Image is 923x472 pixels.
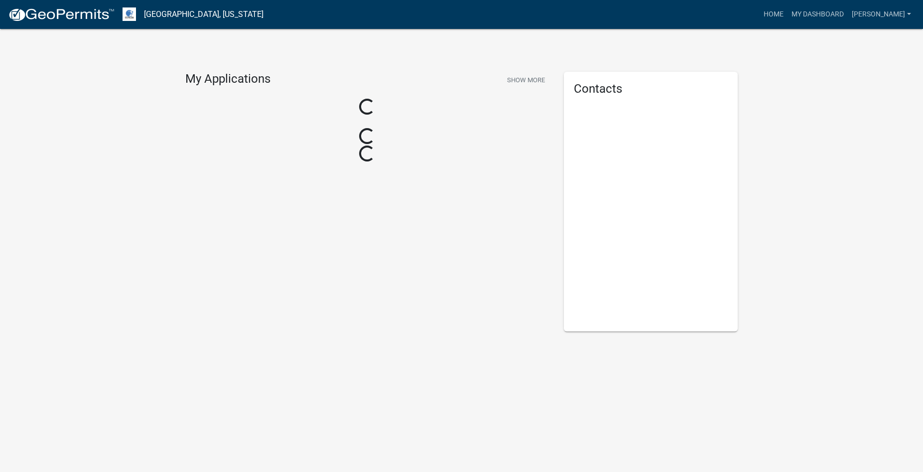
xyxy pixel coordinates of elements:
a: [PERSON_NAME] [848,5,915,24]
h5: Contacts [574,82,728,96]
a: [GEOGRAPHIC_DATA], [US_STATE] [144,6,264,23]
h4: My Applications [185,72,270,87]
a: Home [760,5,788,24]
button: Show More [503,72,549,88]
img: Otter Tail County, Minnesota [123,7,136,21]
a: My Dashboard [788,5,848,24]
